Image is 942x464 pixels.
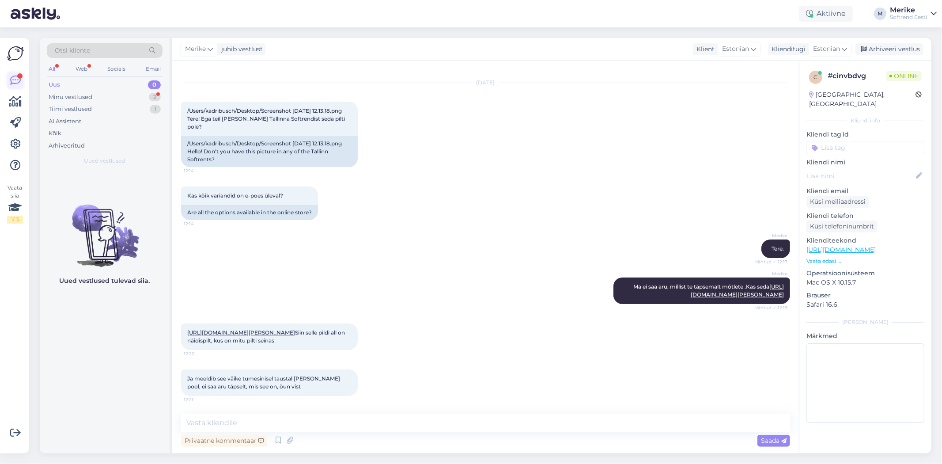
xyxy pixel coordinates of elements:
[772,245,784,252] span: Tere.
[181,435,267,447] div: Privaatne kommentaar
[814,74,818,80] span: c
[218,45,263,54] div: juhib vestlust
[184,221,217,227] span: 12:14
[187,192,283,199] span: Kas kõik variandid on e-poes üleval?
[809,90,916,109] div: [GEOGRAPHIC_DATA], [GEOGRAPHIC_DATA]
[806,278,924,287] p: Mac OS X 10.15.7
[49,93,92,102] div: Minu vestlused
[148,80,161,89] div: 0
[806,141,924,154] input: Lisa tag
[806,331,924,341] p: Märkmed
[855,43,923,55] div: Arhiveeri vestlus
[806,196,869,208] div: Küsi meiliaadressi
[184,167,217,174] span: 12:14
[185,44,206,54] span: Merike
[754,232,787,239] span: Merike
[807,171,914,181] input: Lisa nimi
[890,7,927,14] div: Merike
[144,63,163,75] div: Email
[806,246,876,254] a: [URL][DOMAIN_NAME]
[806,221,878,232] div: Küsi telefoninumbrit
[7,216,23,224] div: 1 / 3
[806,211,924,221] p: Kliendi telefon
[7,184,23,224] div: Vaata siia
[106,63,127,75] div: Socials
[149,93,161,102] div: 2
[49,80,60,89] div: Uus
[874,8,886,20] div: M
[187,107,346,130] span: /Users/kadribusch/Desktop/Screenshot [DATE] 12.13.18.png Tere! Ega teil [PERSON_NAME] Tallinna So...
[806,117,924,125] div: Kliendi info
[181,205,318,220] div: Are all the options available in the online store?
[49,117,81,126] div: AI Assistent
[799,6,853,22] div: Aktiivne
[722,44,749,54] span: Estonian
[806,186,924,196] p: Kliendi email
[184,350,217,357] span: 12:20
[754,270,787,277] span: Merike
[150,105,161,114] div: 1
[74,63,89,75] div: Web
[181,79,790,87] div: [DATE]
[828,71,886,81] div: # cinvbdvg
[7,45,24,62] img: Askly Logo
[187,329,346,344] span: Siin selle pildi all on näidispilt, kus on mitu pilti seinas
[47,63,57,75] div: All
[55,46,90,55] span: Otsi kliente
[49,141,85,150] div: Arhiveeritud
[84,157,125,165] span: Uued vestlused
[754,304,787,311] span: Nähtud ✓ 12:19
[806,130,924,139] p: Kliendi tag'id
[806,291,924,300] p: Brauser
[633,283,784,298] span: Ma ei saa aru, millist te täpsemalt mõtlete .Kas seda
[806,257,924,265] p: Vaata edasi ...
[886,71,922,81] span: Online
[49,105,92,114] div: Tiimi vestlused
[768,45,806,54] div: Klienditugi
[40,189,170,268] img: No chats
[806,158,924,167] p: Kliendi nimi
[890,14,927,21] div: Softrend Eesti
[806,318,924,326] div: [PERSON_NAME]
[187,329,295,336] a: [URL][DOMAIN_NAME][PERSON_NAME]
[184,396,217,403] span: 12:21
[813,44,840,54] span: Estonian
[806,269,924,278] p: Operatsioonisüsteem
[754,259,787,265] span: Nähtud ✓ 12:17
[49,129,61,138] div: Kõik
[60,276,150,285] p: Uued vestlused tulevad siia.
[806,236,924,245] p: Klienditeekond
[761,437,787,445] span: Saada
[187,375,341,390] span: Ja meeldib see väike tumesinisel taustal [PERSON_NAME] pool, ei saa aru täpselt, mis see on, õun ...
[693,45,715,54] div: Klient
[181,136,358,167] div: /Users/kadribusch/Desktop/Screenshot [DATE] 12.13.18.png Hello! Don't you have this picture in an...
[890,7,937,21] a: MerikeSoftrend Eesti
[806,300,924,309] p: Safari 16.6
